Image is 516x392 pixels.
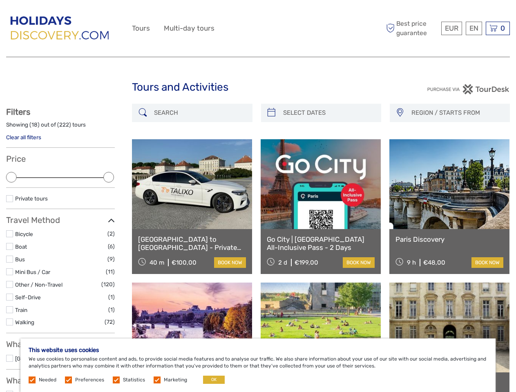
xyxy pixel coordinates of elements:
a: Bus [15,256,25,263]
span: €48,00 [423,259,445,266]
label: Marketing [164,376,187,383]
a: Boat [15,243,27,250]
span: 9 h [407,259,416,266]
button: Open LiveChat chat widget [94,13,104,22]
div: We use cookies to personalise content and ads, to provide social media features and to analyse ou... [20,339,496,392]
label: Statistics [123,376,145,383]
a: Go City | [GEOGRAPHIC_DATA] All-Inclusive Pass - 2 Days [267,235,375,252]
label: Needed [39,376,56,383]
a: Tours [132,22,150,34]
button: OK [203,376,225,384]
h5: This website uses cookies [29,347,487,354]
label: 222 [59,121,69,129]
input: SEARCH [151,106,248,120]
a: Self-Drive [15,294,41,301]
h3: What do you want to see? [6,339,115,349]
span: Best price guarantee [384,19,439,37]
span: (72) [105,317,115,327]
a: book now [471,257,503,268]
p: We're away right now. Please check back later! [11,14,92,21]
a: Walking [15,319,34,325]
label: 18 [31,121,38,129]
span: (9) [107,254,115,264]
span: 0 [499,24,506,32]
span: (2) [107,229,115,238]
span: 40 m [150,259,164,266]
span: (120) [101,280,115,289]
a: Mini Bus / Car [15,269,50,275]
a: Multi-day tours [164,22,214,34]
a: book now [343,257,375,268]
h3: Price [6,154,115,164]
span: €100,00 [172,259,197,266]
span: (6) [108,242,115,251]
a: Bicycle [15,231,33,237]
a: Other / Non-Travel [15,281,63,288]
a: [GEOGRAPHIC_DATA] [15,355,71,362]
button: REGION / STARTS FROM [408,106,506,120]
h3: What do you want to do? [6,376,115,385]
span: (1) [108,292,115,302]
a: Private tours [15,195,48,202]
img: 2849-66674d71-96b1-4d9c-b928-d961c8bc93f0_logo_big.png [6,12,115,45]
span: (11) [106,267,115,276]
div: Showing ( ) out of ( ) tours [6,121,115,134]
a: Paris Discovery [395,235,503,243]
h1: Tours and Activities [132,81,384,94]
div: EN [466,22,482,35]
strong: Filters [6,107,30,117]
span: €199,00 [295,259,318,266]
img: PurchaseViaTourDesk.png [427,84,510,94]
a: Clear all filters [6,134,41,140]
h3: Travel Method [6,215,115,225]
label: Preferences [75,376,104,383]
a: book now [214,257,246,268]
a: Train [15,307,27,313]
span: EUR [445,24,458,32]
input: SELECT DATES [280,106,377,120]
a: [GEOGRAPHIC_DATA] to [GEOGRAPHIC_DATA] - Private Transfer (CDG) [138,235,246,252]
span: (1) [108,305,115,314]
span: 2 d [278,259,287,266]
